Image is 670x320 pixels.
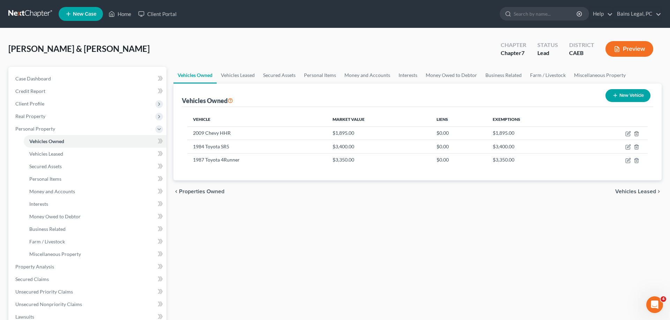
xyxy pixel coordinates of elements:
[29,151,63,157] span: Vehicles Leased
[24,248,166,260] a: Miscellaneous Property
[15,276,49,282] span: Secured Claims
[29,251,81,257] span: Miscellaneous Property
[422,67,481,84] a: Money Owed to Debtor
[605,41,653,57] button: Preview
[187,112,327,126] th: Vehicle
[605,89,650,102] button: New Vehicle
[187,153,327,166] td: 1987 Toyota 4Runner
[15,301,82,307] span: Unsecured Nonpriority Claims
[15,101,44,107] span: Client Profile
[24,210,166,223] a: Money Owed to Debtor
[327,126,431,140] td: $1,895.00
[15,289,73,295] span: Unsecured Priority Claims
[29,188,75,194] span: Money and Accounts
[173,67,217,84] a: Vehicles Owned
[487,112,580,126] th: Exemptions
[29,163,62,169] span: Secured Assets
[105,8,135,20] a: Home
[29,226,66,232] span: Business Related
[24,148,166,160] a: Vehicles Leased
[29,138,64,144] span: Vehicles Owned
[327,153,431,166] td: $3,350.00
[179,189,224,194] span: Properties Owned
[24,185,166,198] a: Money and Accounts
[24,235,166,248] a: Farm / Livestock
[15,76,51,81] span: Case Dashboard
[10,273,166,286] a: Secured Claims
[431,153,487,166] td: $0.00
[589,8,613,20] a: Help
[10,72,166,85] a: Case Dashboard
[394,67,422,84] a: Interests
[537,49,558,57] div: Lead
[73,11,96,17] span: New Case
[24,135,166,148] a: Vehicles Owned
[514,7,578,20] input: Search by name...
[259,67,300,84] a: Secured Assets
[569,41,594,49] div: District
[187,126,327,140] td: 2009 Chevy HHR
[501,41,526,49] div: Chapter
[613,8,661,20] a: Bains Legal, PC
[10,298,166,311] a: Unsecured Nonpriority Claims
[300,67,340,84] a: Personal Items
[646,296,663,313] iframe: Intercom live chat
[570,67,630,84] a: Miscellaneous Property
[10,260,166,273] a: Property Analysis
[24,198,166,210] a: Interests
[501,49,526,57] div: Chapter
[187,140,327,153] td: 1984 Toyota SR5
[487,126,580,140] td: $1,895.00
[615,189,656,194] span: Vehicles Leased
[24,160,166,173] a: Secured Assets
[173,189,224,194] button: chevron_left Properties Owned
[217,67,259,84] a: Vehicles Leased
[615,189,662,194] button: Vehicles Leased chevron_right
[526,67,570,84] a: Farm / Livestock
[340,67,394,84] a: Money and Accounts
[15,314,34,320] span: Lawsuits
[487,140,580,153] td: $3,400.00
[29,176,61,182] span: Personal Items
[173,189,179,194] i: chevron_left
[327,140,431,153] td: $3,400.00
[15,88,45,94] span: Credit Report
[481,67,526,84] a: Business Related
[521,49,524,56] span: 7
[8,44,150,54] span: [PERSON_NAME] & [PERSON_NAME]
[487,153,580,166] td: $3,350.00
[29,213,81,219] span: Money Owed to Debtor
[431,140,487,153] td: $0.00
[135,8,180,20] a: Client Portal
[10,286,166,298] a: Unsecured Priority Claims
[24,173,166,185] a: Personal Items
[15,113,45,119] span: Real Property
[24,223,166,235] a: Business Related
[431,126,487,140] td: $0.00
[569,49,594,57] div: CAEB
[29,239,65,244] span: Farm / Livestock
[327,112,431,126] th: Market Value
[661,296,666,302] span: 4
[431,112,487,126] th: Liens
[656,189,662,194] i: chevron_right
[182,96,233,105] div: Vehicles Owned
[29,201,48,207] span: Interests
[15,264,54,270] span: Property Analysis
[10,85,166,97] a: Credit Report
[15,126,55,132] span: Personal Property
[537,41,558,49] div: Status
